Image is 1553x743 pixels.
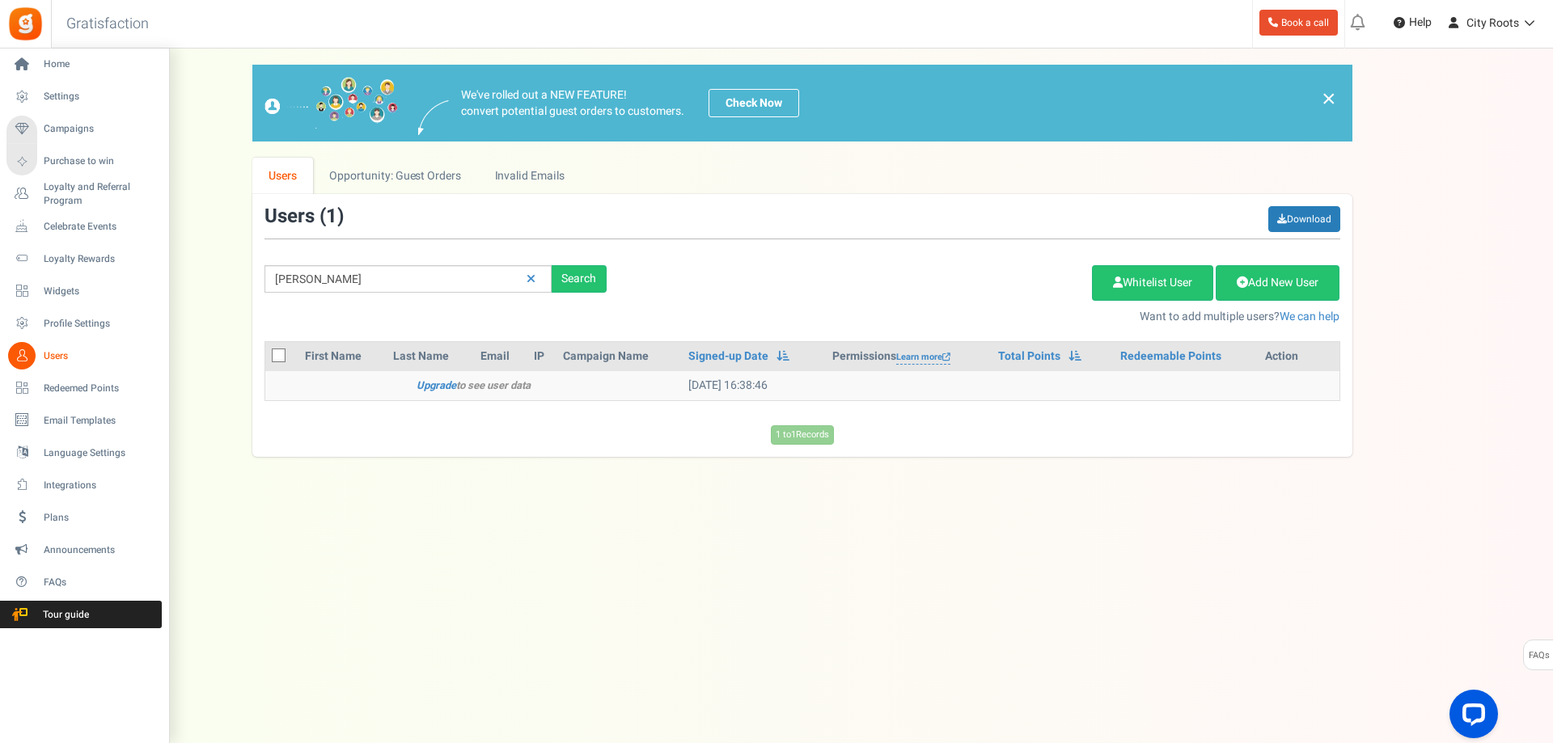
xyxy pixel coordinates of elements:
span: Campaigns [44,122,157,136]
a: Loyalty and Referral Program [6,180,162,208]
span: Loyalty and Referral Program [44,180,162,208]
th: Campaign Name [556,342,681,371]
a: FAQs [6,568,162,596]
a: We can help [1280,308,1339,325]
td: [DATE] 16:38:46 [682,371,827,400]
a: Purchase to win [6,148,162,175]
a: Download [1268,206,1340,232]
span: Tour guide [7,608,121,622]
a: Settings [6,83,162,111]
p: We've rolled out a NEW FEATURE! convert potential guest orders to customers. [461,87,684,120]
a: Invalid Emails [478,158,581,194]
a: Language Settings [6,439,162,466]
a: Users [252,158,314,194]
a: Widgets [6,277,162,305]
a: × [1322,89,1336,108]
span: Settings [44,90,157,103]
a: Loyalty Rewards [6,245,162,272]
img: images [264,77,398,129]
a: Celebrate Events [6,213,162,240]
img: Gratisfaction [7,6,44,42]
span: Home [44,57,157,71]
a: Signed-up Date [688,348,768,365]
a: Redeemable Points [1120,348,1221,365]
a: Home [6,51,162,78]
span: Redeemed Points [44,382,157,395]
span: FAQs [44,576,157,589]
th: IP [527,342,557,371]
h3: Users ( ) [264,206,344,227]
a: Announcements [6,536,162,564]
span: FAQs [1528,640,1550,671]
span: City Roots [1466,15,1519,32]
a: Redeemed Points [6,374,162,402]
i: to see user data [417,378,531,393]
a: Users [6,342,162,369]
span: Email Templates [44,414,157,428]
a: Help [1387,10,1438,36]
a: Total Points [998,348,1060,365]
th: Permissions [826,342,992,371]
a: Integrations [6,471,162,499]
span: Plans [44,511,157,525]
span: Loyalty Rewards [44,252,157,266]
a: Plans [6,504,162,531]
span: Users [44,349,157,363]
span: Help [1405,15,1432,31]
a: Book a call [1259,10,1338,36]
a: Email Templates [6,407,162,434]
a: Opportunity: Guest Orders [313,158,477,194]
a: Profile Settings [6,310,162,337]
h3: Gratisfaction [49,8,167,40]
th: First Name [298,342,387,371]
span: 1 [326,202,337,230]
th: Last Name [387,342,474,371]
span: Language Settings [44,446,157,460]
span: Profile Settings [44,317,157,331]
th: Email [474,342,527,371]
input: Search by email or name [264,265,552,293]
span: Purchase to win [44,154,157,168]
div: Search [552,265,607,293]
a: Check Now [709,89,799,117]
a: Reset [518,265,544,293]
a: Campaigns [6,116,162,143]
img: images [418,100,449,135]
span: Widgets [44,285,157,298]
a: Upgrade [417,378,456,393]
a: Add New User [1216,265,1339,301]
p: Want to add multiple users? [631,309,1340,325]
a: Whitelist User [1092,265,1213,301]
span: Announcements [44,543,157,557]
span: Celebrate Events [44,220,157,234]
th: Action [1259,342,1339,371]
a: Learn more [896,351,950,365]
span: Integrations [44,479,157,492]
